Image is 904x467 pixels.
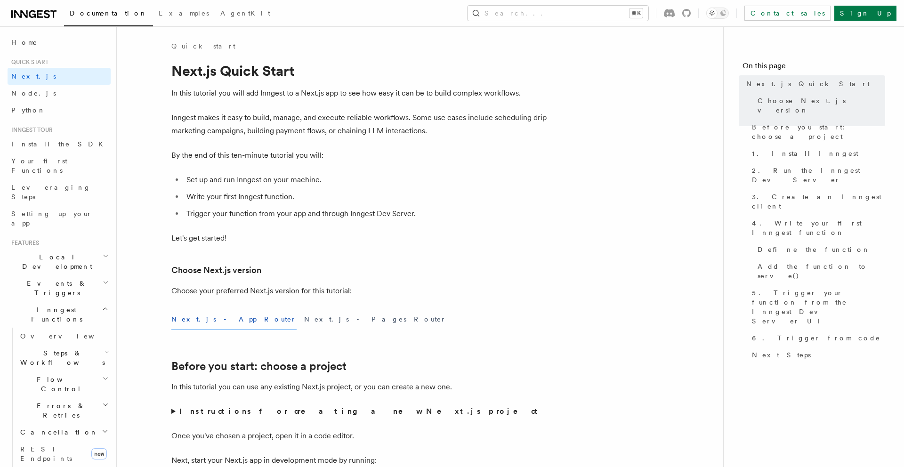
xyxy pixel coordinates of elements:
[748,162,885,188] a: 2. Run the Inngest Dev Server
[16,348,105,367] span: Steps & Workflows
[8,249,111,275] button: Local Development
[11,89,56,97] span: Node.js
[171,41,235,51] a: Quick start
[184,190,548,203] li: Write your first Inngest function.
[20,445,72,462] span: REST Endpoints
[752,288,885,326] span: 5. Trigger your function from the Inngest Dev Server UI
[171,360,347,373] a: Before you start: choose a project
[754,92,885,119] a: Choose Next.js version
[8,153,111,179] a: Your first Functions
[748,215,885,241] a: 4. Write your first Inngest function
[752,122,885,141] span: Before you start: choose a project
[16,375,102,394] span: Flow Control
[153,3,215,25] a: Examples
[11,38,38,47] span: Home
[159,9,209,17] span: Examples
[16,371,111,397] button: Flow Control
[16,328,111,345] a: Overview
[16,427,98,437] span: Cancellation
[752,192,885,211] span: 3. Create an Inngest client
[16,397,111,424] button: Errors & Retries
[171,232,548,245] p: Let's get started!
[171,87,548,100] p: In this tutorial you will add Inngest to a Next.js app to see how easy it can be to build complex...
[171,429,548,443] p: Once you've chosen a project, open it in a code editor.
[752,333,880,343] span: 6. Trigger from code
[468,6,648,21] button: Search...⌘K
[752,218,885,237] span: 4. Write your first Inngest function
[8,68,111,85] a: Next.js
[748,145,885,162] a: 1. Install Inngest
[70,9,147,17] span: Documentation
[743,75,885,92] a: Next.js Quick Start
[171,454,548,467] p: Next, start your Next.js app in development mode by running:
[754,241,885,258] a: Define the function
[758,245,870,254] span: Define the function
[11,157,67,174] span: Your first Functions
[8,301,111,328] button: Inngest Functions
[171,264,261,277] a: Choose Next.js version
[8,305,102,324] span: Inngest Functions
[8,179,111,205] a: Leveraging Steps
[16,345,111,371] button: Steps & Workflows
[8,102,111,119] a: Python
[171,309,297,330] button: Next.js - App Router
[11,72,56,80] span: Next.js
[8,58,48,66] span: Quick start
[706,8,729,19] button: Toggle dark mode
[171,380,548,394] p: In this tutorial you can use any existing Next.js project, or you can create a new one.
[8,85,111,102] a: Node.js
[215,3,276,25] a: AgentKit
[184,173,548,186] li: Set up and run Inngest on your machine.
[748,346,885,363] a: Next Steps
[752,350,811,360] span: Next Steps
[91,448,107,459] span: new
[748,119,885,145] a: Before you start: choose a project
[8,205,111,232] a: Setting up your app
[16,424,111,441] button: Cancellation
[179,407,541,416] strong: Instructions for creating a new Next.js project
[16,441,111,467] a: REST Endpointsnew
[8,279,103,298] span: Events & Triggers
[752,149,858,158] span: 1. Install Inngest
[171,284,548,298] p: Choose your preferred Next.js version for this tutorial:
[748,188,885,215] a: 3. Create an Inngest client
[11,210,92,227] span: Setting up your app
[171,149,548,162] p: By the end of this ten-minute tutorial you will:
[8,275,111,301] button: Events & Triggers
[8,239,39,247] span: Features
[8,34,111,51] a: Home
[630,8,643,18] kbd: ⌘K
[171,405,548,418] summary: Instructions for creating a new Next.js project
[16,401,102,420] span: Errors & Retries
[304,309,446,330] button: Next.js - Pages Router
[744,6,831,21] a: Contact sales
[758,96,885,115] span: Choose Next.js version
[11,106,46,114] span: Python
[748,284,885,330] a: 5. Trigger your function from the Inngest Dev Server UI
[20,332,117,340] span: Overview
[184,207,548,220] li: Trigger your function from your app and through Inngest Dev Server.
[834,6,896,21] a: Sign Up
[11,184,91,201] span: Leveraging Steps
[743,60,885,75] h4: On this page
[8,136,111,153] a: Install the SDK
[754,258,885,284] a: Add the function to serve()
[11,140,109,148] span: Install the SDK
[171,62,548,79] h1: Next.js Quick Start
[746,79,870,89] span: Next.js Quick Start
[220,9,270,17] span: AgentKit
[8,126,53,134] span: Inngest tour
[8,252,103,271] span: Local Development
[758,262,885,281] span: Add the function to serve()
[748,330,885,346] a: 6. Trigger from code
[64,3,153,26] a: Documentation
[171,111,548,137] p: Inngest makes it easy to build, manage, and execute reliable workflows. Some use cases include sc...
[752,166,885,185] span: 2. Run the Inngest Dev Server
